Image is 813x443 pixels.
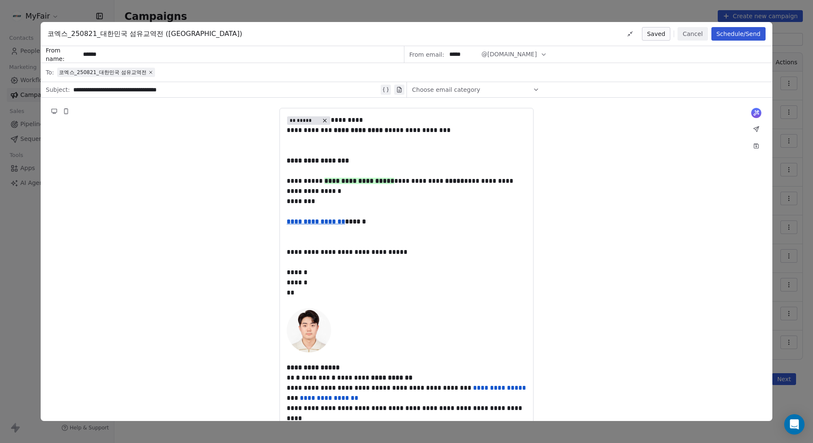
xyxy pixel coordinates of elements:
span: Choose email category [412,85,480,94]
span: 코엑스_250821_대한민국 섬유교역전 ([GEOGRAPHIC_DATA]) [47,29,242,39]
button: Cancel [677,27,708,41]
span: From email: [409,50,444,59]
span: @[DOMAIN_NAME] [481,50,537,59]
button: Saved [642,27,670,41]
span: 코엑스_250821_대한민국 섬유교역전 [59,69,146,76]
button: Schedule/Send [711,27,766,41]
div: Open Intercom Messenger [784,414,805,435]
span: To: [46,68,54,77]
span: From name: [46,46,80,63]
span: Subject: [46,85,70,96]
